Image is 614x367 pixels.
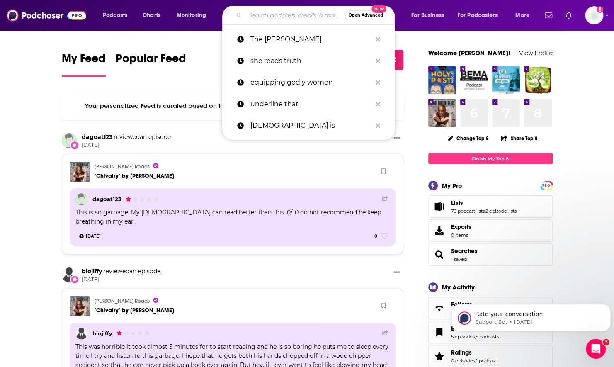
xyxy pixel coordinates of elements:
[116,51,186,77] a: Popular Feed
[428,66,456,94] a: The Holy Post
[7,7,86,23] img: Podchaser - Follow, Share and Rate Podcasts
[70,296,90,316] img: "Chivalry" by Neil Gaiman
[597,6,603,13] svg: Add a profile image
[451,358,475,364] a: 0 episodes
[452,9,510,22] button: open menu
[62,267,77,282] a: biojiffy
[95,307,174,314] a: "Chivalry" by Neil Gaiman
[431,249,448,260] a: Searches
[451,232,471,238] span: 0 items
[541,8,556,22] a: Show notifications dropdown
[345,10,387,20] button: Open AdvancedNew
[442,283,475,291] div: My Activity
[431,201,448,212] a: Lists
[70,141,79,150] div: New Review
[405,9,454,22] button: open menu
[222,93,395,115] a: underline that
[92,196,121,202] a: dagoat123
[448,287,614,345] iframe: Intercom notifications message
[222,72,395,93] a: equipping godly women
[524,66,552,94] img: Write from the Deep
[431,302,448,314] a: Follows
[428,153,553,164] a: Finish My Top 8
[431,326,448,338] a: Bookmarks
[541,182,551,188] a: PRO
[222,115,395,136] a: [DEMOGRAPHIC_DATA] is
[62,92,404,120] div: Your personalized Feed is curated based on the Podcasts, Creators, Users, and Lists that you Follow.
[443,133,494,143] button: Change Top 8
[451,349,496,356] a: Ratings
[62,51,106,77] a: My Feed
[562,8,575,22] a: Show notifications dropdown
[95,163,150,170] a: LeVar Burton Reads
[62,51,106,70] span: My Feed
[510,9,540,22] button: open menu
[603,339,609,345] span: 3
[492,66,520,94] img: Ask NT Wright Anything
[70,275,79,284] div: New Review
[428,99,456,127] img: LeVar Burton Reads
[460,66,488,94] img: The BEMA Podcast
[75,233,104,239] a: 5 days ago
[390,133,403,143] button: Show More Button
[245,9,345,22] input: Search podcasts, credits, & more...
[250,115,371,136] p: jesus is
[451,208,485,214] a: 76 podcast lists
[382,329,388,335] a: Share Button
[428,243,553,266] span: Searches
[250,29,371,50] p: The Maria Liberati
[82,267,102,275] a: biojiffy
[390,267,403,278] button: Show More Button
[431,350,448,362] a: Ratings
[541,182,551,189] span: PRO
[585,6,603,24] button: Show profile menu
[500,130,538,146] button: Share Top 8
[97,9,138,22] button: open menu
[442,182,462,190] div: My Pro
[82,133,171,141] div: an episode
[95,173,174,180] a: "Chivalry" by Neil Gaiman
[586,339,606,359] iframe: Intercom live chat
[70,162,90,182] a: "Chivalry" by Neil Gaiman
[92,330,112,337] a: biojiffy
[114,133,140,141] span: reviewed
[82,133,112,141] a: dagoat123
[585,6,603,24] img: User Profile
[411,10,444,21] span: For Business
[95,298,150,304] a: LeVar Burton Reads
[103,267,129,275] span: reviewed
[82,142,171,149] span: [DATE]
[519,49,553,57] a: View Profile
[62,133,77,148] img: dagoat123
[75,208,391,226] div: This is so garbage. My [DEMOGRAPHIC_DATA] can read better than this. 0/10 do not recommend he kee...
[222,50,395,72] a: she reads truth
[103,10,127,21] span: Podcasts
[428,195,553,218] span: Lists
[250,50,371,72] p: she reads truth
[116,328,150,338] div: biojiffy's Rating: 1 out of 5
[171,9,217,22] button: open menu
[125,194,159,204] div: dagoat123's Rating: 1 out of 5
[75,193,87,205] img: dagoat123
[428,297,553,319] span: Follows
[485,208,485,214] span: ,
[82,276,160,283] span: [DATE]
[137,9,165,22] a: Charts
[374,233,377,240] span: 0
[86,232,101,241] span: [DATE]
[428,219,553,242] a: Exports
[485,208,517,214] a: 2 episode lists
[451,199,463,207] span: Lists
[143,10,160,21] span: Charts
[451,247,478,255] a: Searches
